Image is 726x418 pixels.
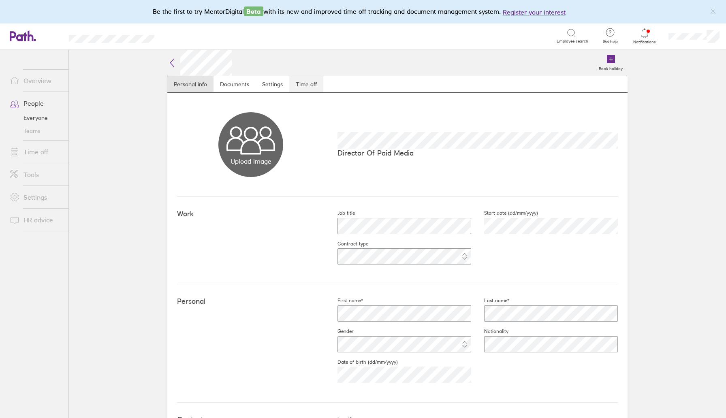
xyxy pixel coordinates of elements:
[471,328,508,335] label: Nationality
[3,124,68,137] a: Teams
[325,210,355,216] label: Job title
[214,76,256,92] a: Documents
[3,189,68,205] a: Settings
[503,7,566,17] button: Register your interest
[176,32,197,39] div: Search
[3,144,68,160] a: Time off
[167,76,214,92] a: Personal info
[3,73,68,89] a: Overview
[289,76,323,92] a: Time off
[471,297,509,304] label: Last name*
[3,95,68,111] a: People
[594,64,628,71] label: Book holiday
[153,6,574,17] div: Be the first to try MentorDigital with its new and improved time off tracking and document manage...
[325,241,368,247] label: Contract type
[177,297,325,306] h4: Personal
[256,76,289,92] a: Settings
[244,6,263,16] span: Beta
[325,328,354,335] label: Gender
[3,212,68,228] a: HR advice
[632,40,658,45] span: Notifications
[3,111,68,124] a: Everyone
[632,28,658,45] a: Notifications
[594,50,628,76] a: Book holiday
[471,210,538,216] label: Start date (dd/mm/yyyy)
[325,297,363,304] label: First name*
[557,39,588,44] span: Employee search
[597,39,624,44] span: Get help
[325,359,398,365] label: Date of birth (dd/mm/yyyy)
[337,149,618,157] p: Director Of Paid Media
[3,166,68,183] a: Tools
[177,210,325,218] h4: Work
